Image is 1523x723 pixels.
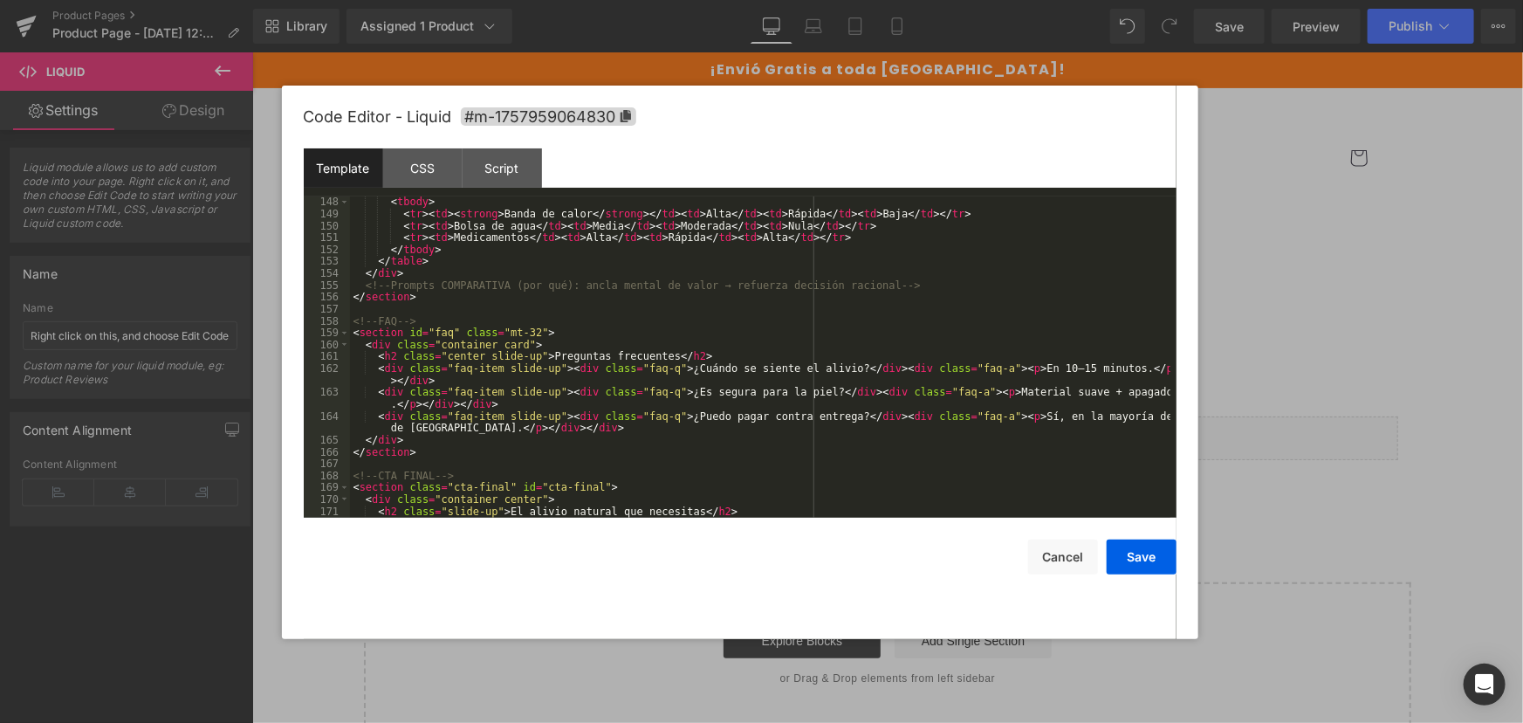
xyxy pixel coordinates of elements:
div: 152 [304,244,350,256]
div: 165 [304,434,350,446]
a: Add Single Section [642,571,799,606]
div: 161 [304,350,350,362]
div: 151 [304,231,350,244]
div: 158 [304,315,350,327]
div: 149 [304,208,350,220]
a: Almohadilla Menstrual Térmica [482,272,789,293]
div: CSS [383,148,463,188]
button: Cancel [1028,540,1098,575]
summary: Búsqueda [155,86,194,125]
div: 163 [304,386,350,410]
button: Save [1107,540,1177,575]
span: Code Editor - Liquid [304,107,452,126]
span: Click to copy [461,107,636,126]
div: 166 [304,446,350,458]
div: 154 [304,267,350,279]
div: 153 [304,255,350,267]
div: 171 [304,506,350,518]
a: Únicos distribuidores autorizados [514,168,758,204]
div: 164 [304,410,350,434]
div: 169 [304,481,350,493]
div: 159 [304,327,350,339]
div: 168 [304,470,350,482]
div: 170 [304,493,350,506]
span: ¡Envió Gratis a toda [GEOGRAPHIC_DATA]! [457,7,813,27]
button: Add To Cart [571,297,700,338]
a: Natu Store Colombia [573,53,699,158]
p: or Drag & Drop elements from left sidebar [140,620,1131,632]
div: 157 [304,303,350,315]
div: 160 [304,339,350,351]
div: 156 [304,291,350,303]
span: Únicos distribuidores autorizados [525,178,747,194]
div: Template [304,148,383,188]
div: 150 [304,220,350,232]
div: 162 [304,362,350,386]
div: Script [463,148,542,188]
a: Explore Blocks [471,571,628,606]
div: 148 [304,196,350,208]
div: Open Intercom Messenger [1464,664,1506,706]
div: 155 [304,279,350,292]
img: Natu Store Colombia [579,60,692,152]
div: 167 [304,458,350,470]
